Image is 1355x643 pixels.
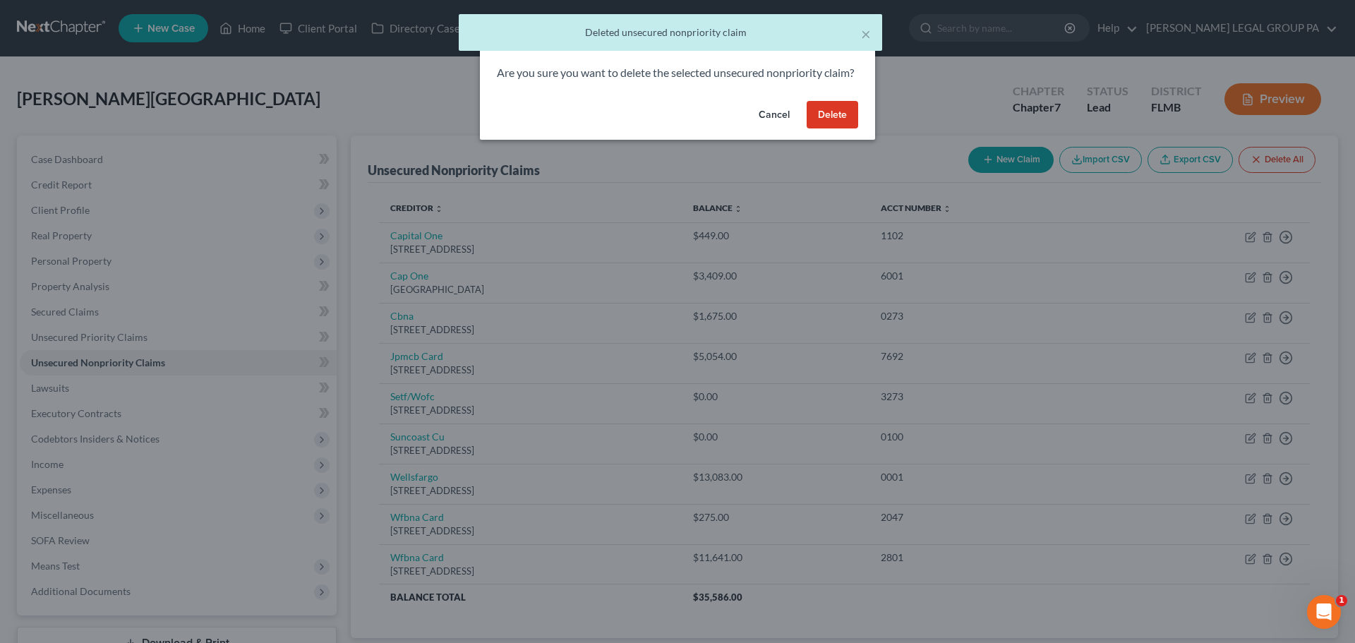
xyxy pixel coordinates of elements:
[807,101,858,129] button: Delete
[861,25,871,42] button: ×
[1336,595,1347,606] span: 1
[470,25,871,40] div: Deleted unsecured nonpriority claim
[1307,595,1341,629] iframe: Intercom live chat
[747,101,801,129] button: Cancel
[497,65,858,81] p: Are you sure you want to delete the selected unsecured nonpriority claim?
